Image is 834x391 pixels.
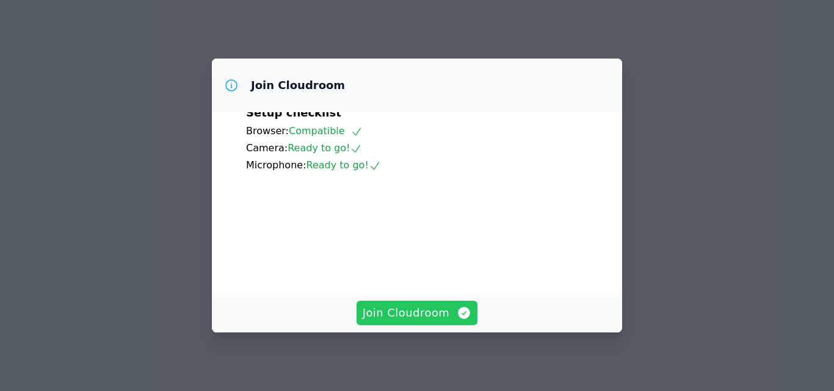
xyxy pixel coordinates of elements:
button: Join Cloudroom [357,301,478,325]
span: Ready to go! [306,159,381,171]
span: Ready to go! [288,142,362,154]
span: Setup checklist [246,106,341,119]
span: Join Cloudroom [363,304,472,321]
span: Compatible [289,125,363,137]
h3: Join Cloudroom [251,78,345,93]
span: Browser: [246,125,289,137]
span: Camera: [246,142,288,154]
span: Microphone: [246,159,306,171]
